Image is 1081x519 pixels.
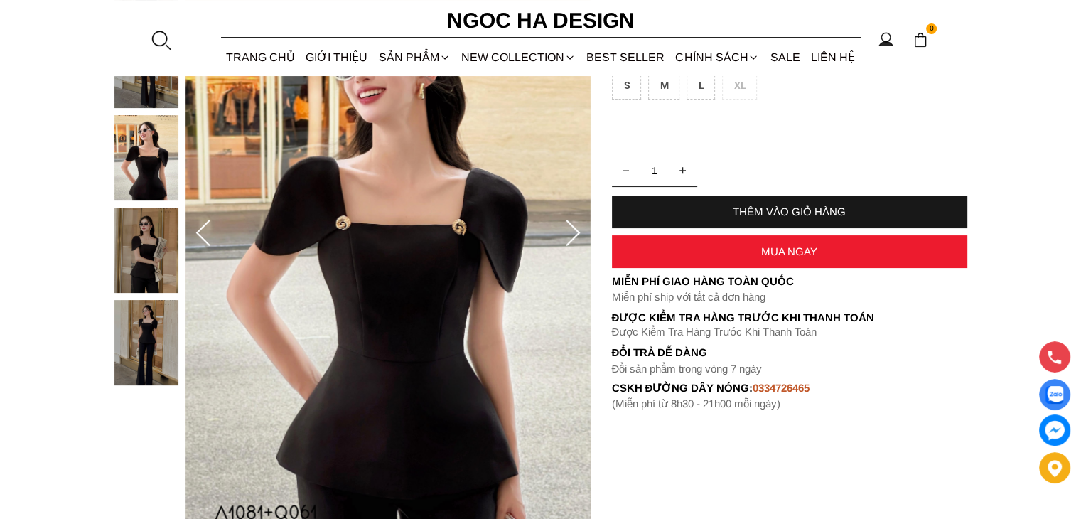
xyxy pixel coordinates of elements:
[670,38,765,76] div: Chính sách
[1039,379,1070,410] a: Display image
[612,397,780,410] font: (Miễn phí từ 8h30 - 21h00 mỗi ngày)
[753,382,810,394] font: 0334726465
[612,291,765,303] font: Miễn phí ship với tất cả đơn hàng
[1039,414,1070,446] a: messenger
[612,156,697,185] input: Quantity input
[114,208,178,293] img: Sora Top_ Áo Pep Lum Vai Chờm Đính Cúc 2 Bên Màu Đen A1081_mini_3
[612,275,794,287] font: Miễn phí giao hàng toàn quốc
[687,72,715,100] div: L
[456,38,581,76] a: NEW COLLECTION
[612,205,967,218] div: THÊM VÀO GIỎ HÀNG
[765,38,805,76] a: SALE
[805,38,860,76] a: LIÊN HỆ
[581,38,670,76] a: BEST SELLER
[373,38,456,76] div: SẢN PHẨM
[612,245,967,257] div: MUA NGAY
[114,115,178,200] img: Sora Top_ Áo Pep Lum Vai Chờm Đính Cúc 2 Bên Màu Đen A1081_mini_2
[301,38,373,76] a: GIỚI THIỆU
[114,300,178,385] img: Sora Top_ Áo Pep Lum Vai Chờm Đính Cúc 2 Bên Màu Đen A1081_mini_4
[612,72,641,100] div: S
[612,326,967,338] p: Được Kiểm Tra Hàng Trước Khi Thanh Toán
[612,382,753,394] font: cskh đường dây nóng:
[612,311,967,324] p: Được Kiểm Tra Hàng Trước Khi Thanh Toán
[221,38,301,76] a: TRANG CHỦ
[434,4,647,38] a: Ngoc Ha Design
[926,23,937,35] span: 0
[612,346,967,358] h6: Đổi trả dễ dàng
[1045,386,1063,404] img: Display image
[612,363,763,375] font: Đổi sản phẩm trong vòng 7 ngày
[913,32,928,48] img: img-CART-ICON-ksit0nf1
[648,72,679,100] div: M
